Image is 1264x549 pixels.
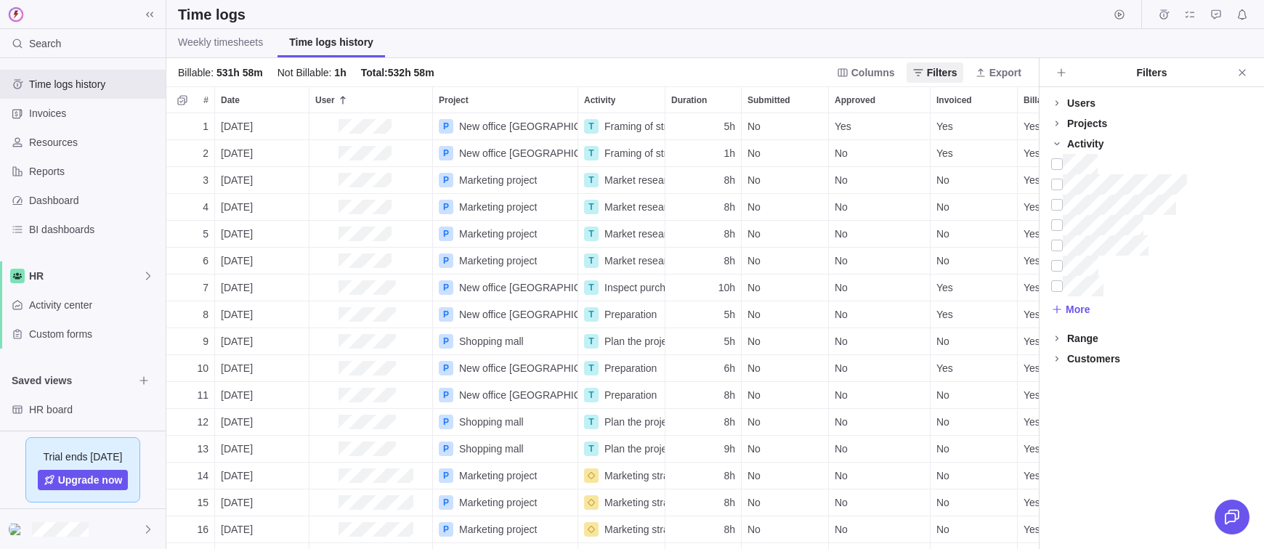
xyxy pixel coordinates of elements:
[931,140,1018,167] div: Invoiced
[742,463,829,489] div: Submitted
[578,113,665,140] div: Activity
[1206,11,1226,23] a: Approval requests
[578,516,665,543] div: Activity
[578,328,665,355] div: Activity
[671,93,707,107] span: Duration
[1018,140,1112,167] div: Billable
[309,167,433,194] div: User
[433,221,578,248] div: Project
[578,274,665,301] div: Activity
[215,382,309,409] div: Date
[931,167,1018,194] div: Invoiced
[439,468,453,483] div: P
[742,113,828,139] div: No
[439,307,453,322] div: P
[433,113,578,140] div: Project
[433,301,578,328] div: Project
[584,334,599,349] div: T
[439,334,453,349] div: P
[829,194,930,220] div: No
[215,113,309,140] div: Date
[433,382,578,409] div: Project
[989,65,1021,80] span: Export
[203,119,208,134] span: 1
[178,65,263,80] div: Billable :
[829,194,931,221] div: Approved
[221,146,253,160] span: [DATE]
[931,489,1018,516] div: Invoiced
[433,140,578,167] div: Project
[665,248,742,274] div: Duration
[829,355,931,382] div: Approved
[829,113,930,139] div: Yes
[748,173,761,187] span: No
[58,473,123,487] span: Upgrade now
[742,409,829,436] div: Submitted
[829,489,931,516] div: Approved
[724,173,735,187] span: 8h
[309,87,432,113] div: User
[742,248,829,274] div: Submitted
[829,167,930,193] div: No
[1051,299,1090,320] span: More
[748,93,790,107] span: Submitted
[439,280,453,295] div: P
[215,409,309,436] div: Date
[829,328,931,355] div: Approved
[742,194,828,220] div: No
[439,442,453,456] div: P
[665,516,742,543] div: Duration
[221,119,253,134] span: [DATE]
[578,87,665,113] div: Activity
[742,140,829,167] div: Submitted
[215,516,309,543] div: Date
[665,463,742,489] div: Duration
[134,370,154,391] span: Browse views
[277,29,385,57] a: Time logs history
[29,106,160,121] span: Invoices
[578,194,665,221] div: Activity
[439,119,453,134] div: P
[1018,113,1111,139] div: Yes
[215,489,309,516] div: Date
[835,146,848,160] span: No
[931,328,1018,355] div: Invoiced
[724,146,735,160] span: 1h
[835,173,848,187] span: No
[829,87,930,113] div: Approved
[1067,96,1095,110] div: Users
[665,140,741,166] div: 1h
[1154,11,1174,23] a: Time logs
[1024,119,1040,134] span: Yes
[1180,11,1200,23] a: My assignments
[433,194,578,221] div: Project
[1018,301,1112,328] div: Billable
[1018,167,1111,193] div: Yes
[29,77,160,91] span: Time logs history
[742,489,829,516] div: Submitted
[459,119,578,134] span: New office NY
[829,409,931,436] div: Approved
[215,463,309,489] div: Date
[178,4,246,25] h2: Time logs
[439,93,469,107] span: Project
[931,516,1018,543] div: Invoiced
[829,113,931,140] div: Approved
[433,328,578,355] div: Project
[829,382,931,409] div: Approved
[215,194,309,221] div: Date
[742,167,828,193] div: No
[829,516,931,543] div: Approved
[665,140,742,167] div: Duration
[166,29,275,57] a: Weekly timesheets
[1024,173,1040,187] span: Yes
[936,93,972,107] span: Invoiced
[309,301,433,328] div: User
[742,516,829,543] div: Submitted
[936,173,949,187] span: No
[748,119,761,134] span: No
[742,274,829,301] div: Submitted
[936,200,949,214] span: No
[215,274,309,301] div: Date
[1232,62,1252,83] span: Close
